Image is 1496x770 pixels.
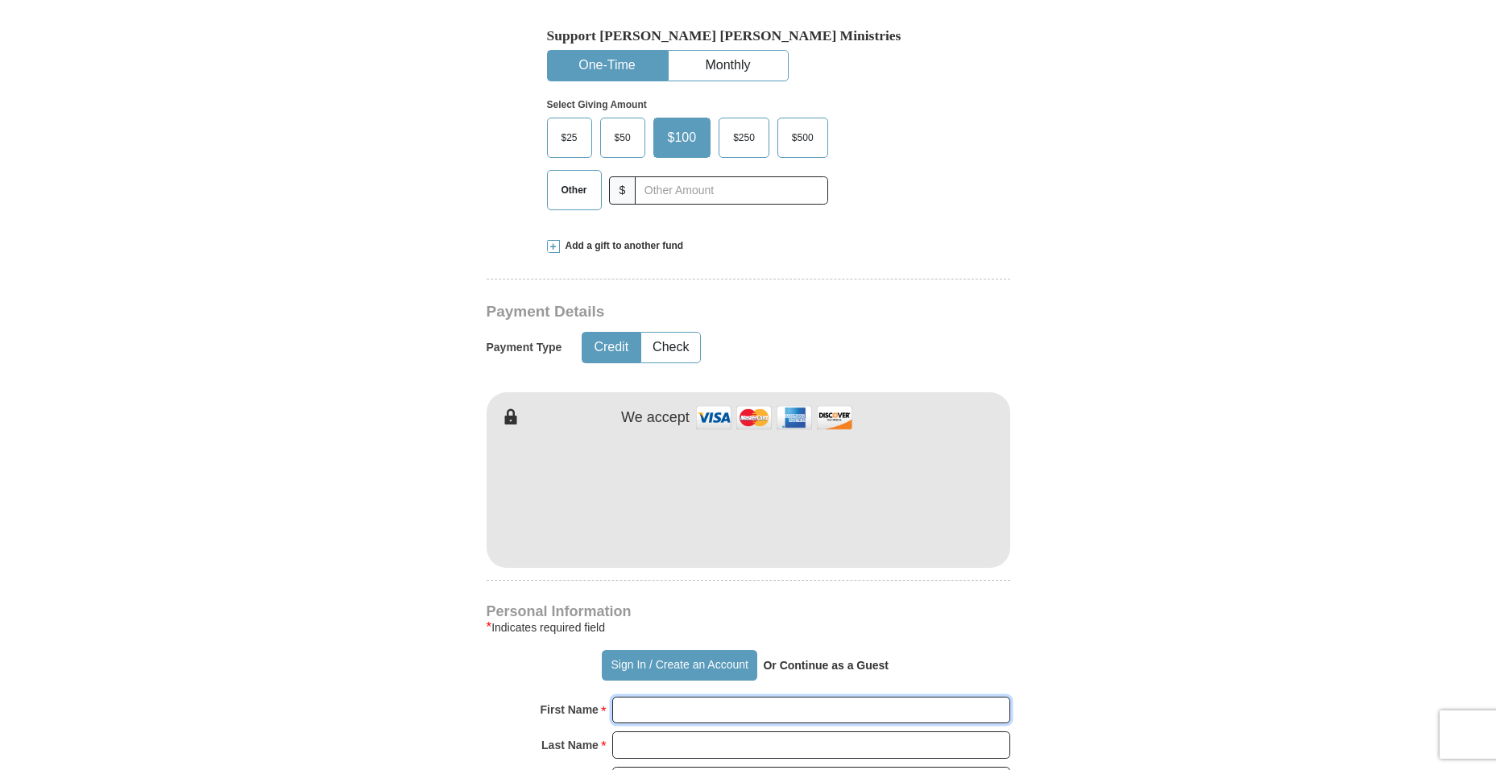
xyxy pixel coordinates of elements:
strong: Select Giving Amount [547,99,647,110]
span: Add a gift to another fund [560,239,684,253]
h3: Payment Details [487,303,897,321]
span: $ [609,176,636,205]
h5: Support [PERSON_NAME] [PERSON_NAME] Ministries [547,27,950,44]
span: Other [553,178,595,202]
span: $50 [607,126,639,150]
span: $500 [784,126,822,150]
h4: We accept [621,409,690,427]
button: Credit [582,333,640,362]
strong: Or Continue as a Guest [763,659,889,672]
button: Monthly [669,51,788,81]
h4: Personal Information [487,605,1010,618]
div: Indicates required field [487,618,1010,637]
span: $250 [725,126,763,150]
button: Sign In / Create an Account [602,650,757,681]
img: credit cards accepted [694,400,855,435]
strong: Last Name [541,734,599,756]
span: $25 [553,126,586,150]
span: $100 [660,126,705,150]
h5: Payment Type [487,341,562,354]
button: Check [641,333,700,362]
button: One-Time [548,51,667,81]
strong: First Name [541,698,599,721]
input: Other Amount [635,176,827,205]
